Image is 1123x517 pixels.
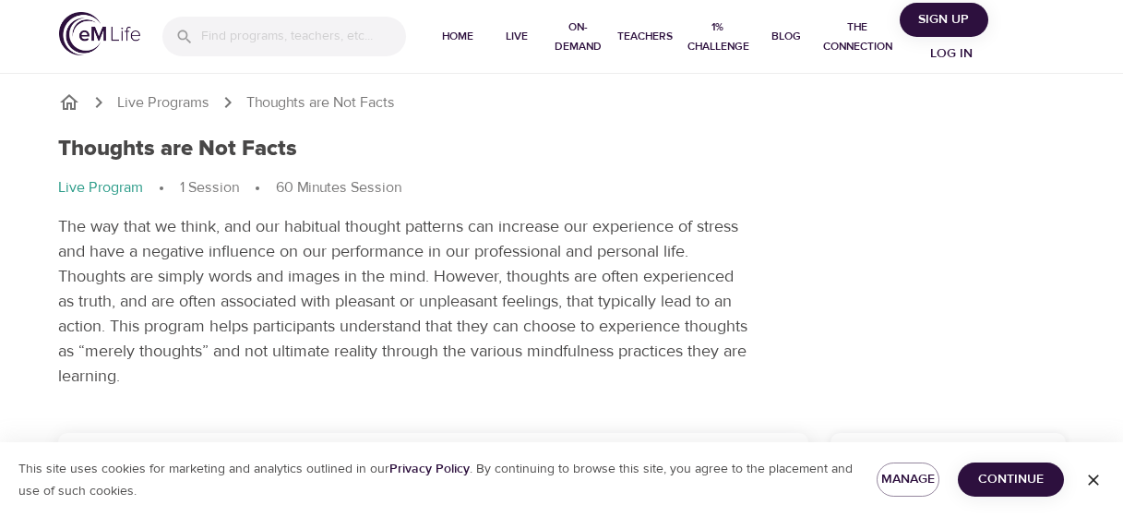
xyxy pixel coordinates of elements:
[495,27,539,46] span: Live
[554,18,603,56] span: On-Demand
[59,12,140,55] img: logo
[58,177,1066,199] nav: breadcrumb
[900,3,988,37] button: Sign Up
[276,177,401,198] p: 60 Minutes Session
[823,18,892,56] span: The Connection
[973,468,1049,491] span: Continue
[914,42,988,66] span: Log in
[891,468,925,491] span: Manage
[58,91,1066,114] nav: breadcrumb
[389,461,470,477] a: Privacy Policy
[764,27,808,46] span: Blog
[436,27,480,46] span: Home
[907,37,996,71] button: Log in
[201,17,406,56] input: Find programs, teachers, etc...
[907,8,981,31] span: Sign Up
[958,463,1064,497] button: Continue
[58,136,297,162] h1: Thoughts are Not Facts
[117,92,209,114] a: Live Programs
[58,214,750,389] p: The way that we think, and our habitual thought patterns can increase our experience of stress an...
[180,177,239,198] p: 1 Session
[58,177,143,198] p: Live Program
[687,18,749,56] span: 1% Challenge
[877,463,939,497] button: Manage
[617,27,673,46] span: Teachers
[246,92,395,114] p: Thoughts are Not Facts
